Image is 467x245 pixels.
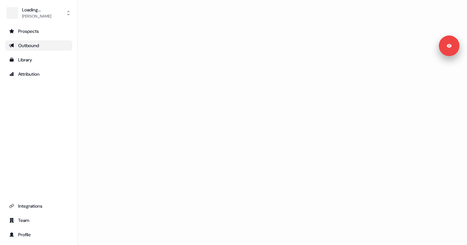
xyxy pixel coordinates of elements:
[9,71,68,77] div: Attribution
[9,28,68,34] div: Prospects
[22,13,51,19] div: [PERSON_NAME]
[9,57,68,63] div: Library
[5,201,72,211] a: Go to integrations
[5,69,72,79] a: Go to attribution
[9,42,68,49] div: Outbound
[5,5,72,21] button: Loading...[PERSON_NAME]
[9,203,68,209] div: Integrations
[5,55,72,65] a: Go to templates
[9,231,68,238] div: Profile
[5,26,72,36] a: Go to prospects
[5,229,72,240] a: Go to profile
[9,217,68,224] div: Team
[5,40,72,51] a: Go to outbound experience
[22,6,51,13] div: Loading...
[5,215,72,226] a: Go to team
